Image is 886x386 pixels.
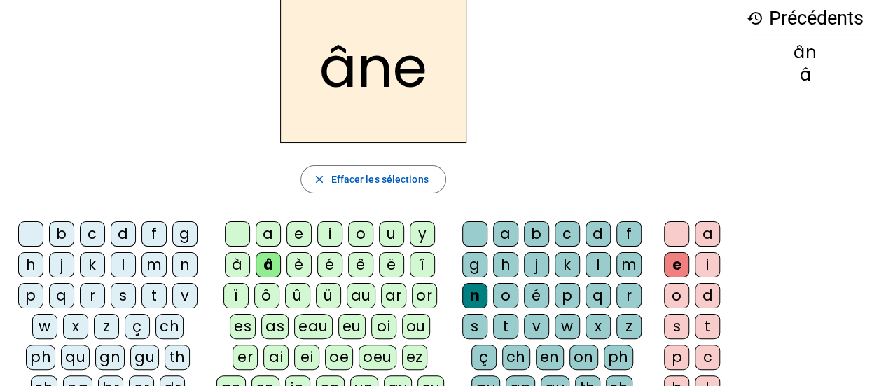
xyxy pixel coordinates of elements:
div: q [49,283,74,308]
div: v [172,283,198,308]
div: ez [402,345,427,370]
div: â [747,67,864,83]
div: û [285,283,310,308]
div: f [141,221,167,247]
div: as [261,314,289,339]
div: c [80,221,105,247]
div: c [555,221,580,247]
div: ç [125,314,150,339]
div: ch [155,314,184,339]
div: s [111,283,136,308]
div: x [586,314,611,339]
div: qu [61,345,90,370]
div: gn [95,345,125,370]
div: e [286,221,312,247]
div: ë [379,252,404,277]
div: q [586,283,611,308]
div: w [32,314,57,339]
div: d [695,283,720,308]
div: ï [223,283,249,308]
div: u [379,221,404,247]
div: j [49,252,74,277]
div: à [225,252,250,277]
div: o [664,283,689,308]
div: eu [338,314,366,339]
div: d [586,221,611,247]
div: th [165,345,190,370]
div: z [94,314,119,339]
div: f [616,221,642,247]
div: c [695,345,720,370]
div: g [172,221,198,247]
div: r [616,283,642,308]
div: é [317,252,342,277]
div: or [412,283,437,308]
div: ç [471,345,497,370]
div: ph [26,345,55,370]
div: o [348,221,373,247]
div: è [286,252,312,277]
div: d [111,221,136,247]
div: e [664,252,689,277]
div: oe [325,345,353,370]
mat-icon: close [312,173,325,186]
div: ân [747,44,864,61]
div: er [233,345,258,370]
div: g [462,252,487,277]
div: a [493,221,518,247]
div: ê [348,252,373,277]
div: s [462,314,487,339]
div: z [616,314,642,339]
div: k [555,252,580,277]
div: é [524,283,549,308]
div: m [141,252,167,277]
div: j [524,252,549,277]
div: m [616,252,642,277]
div: y [410,221,435,247]
div: en [536,345,564,370]
div: p [555,283,580,308]
div: n [172,252,198,277]
span: Effacer les sélections [331,171,428,188]
div: ai [263,345,289,370]
div: î [410,252,435,277]
div: h [18,252,43,277]
div: r [80,283,105,308]
div: au [347,283,375,308]
div: es [230,314,256,339]
div: o [493,283,518,308]
div: ô [254,283,279,308]
div: ei [294,345,319,370]
div: oi [371,314,396,339]
div: ou [402,314,430,339]
div: eau [294,314,333,339]
div: v [524,314,549,339]
div: b [49,221,74,247]
div: i [695,252,720,277]
div: gu [130,345,159,370]
div: p [664,345,689,370]
div: t [493,314,518,339]
div: p [18,283,43,308]
mat-icon: history [747,10,763,27]
div: i [317,221,342,247]
div: k [80,252,105,277]
div: ar [381,283,406,308]
div: ph [604,345,633,370]
div: ch [502,345,530,370]
div: t [695,314,720,339]
div: on [569,345,598,370]
h3: Précédents [747,3,864,34]
div: l [586,252,611,277]
div: b [524,221,549,247]
button: Effacer les sélections [300,165,445,193]
div: oeu [359,345,396,370]
div: h [493,252,518,277]
div: l [111,252,136,277]
div: w [555,314,580,339]
div: a [695,221,720,247]
div: n [462,283,487,308]
div: x [63,314,88,339]
div: â [256,252,281,277]
div: a [256,221,281,247]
